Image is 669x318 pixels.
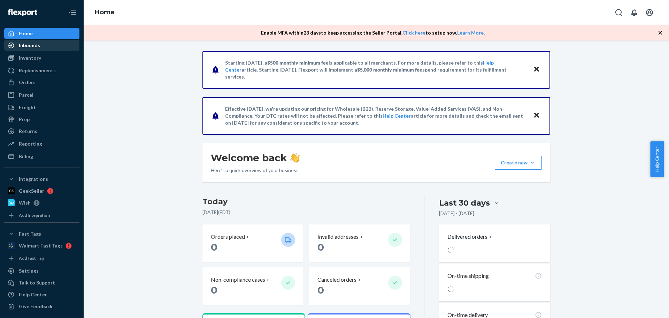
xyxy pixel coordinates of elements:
[211,284,217,296] span: 0
[4,211,79,220] a: Add Integration
[290,153,300,163] img: hand-wave emoji
[4,126,79,137] a: Returns
[261,29,485,36] p: Enable MFA within 23 days to keep accessing the Seller Portal. to setup now. .
[225,59,526,80] p: Starting [DATE], a is applicable to all merchants. For more details, please refer to this article...
[19,116,30,123] div: Prep
[612,6,626,20] button: Open Search Box
[211,276,265,284] p: Non-compliance cases
[4,173,79,185] button: Integrations
[4,197,79,208] a: Wish
[4,65,79,76] a: Replenishments
[19,153,33,160] div: Billing
[439,210,474,217] p: [DATE] - [DATE]
[95,8,115,16] a: Home
[650,141,664,177] button: Help Center
[8,9,37,16] img: Flexport logo
[202,267,303,305] button: Non-compliance cases 0
[4,277,79,288] button: Talk to Support
[317,284,324,296] span: 0
[211,167,300,174] p: Here’s a quick overview of your business
[447,233,493,241] button: Delivered orders
[402,30,425,36] a: Click here
[19,128,37,135] div: Returns
[4,185,79,197] a: GeekSeller
[309,267,410,305] button: Canceled orders 0
[4,228,79,239] button: Fast Tags
[4,52,79,64] a: Inventory
[19,30,33,37] div: Home
[19,187,44,194] div: GeekSeller
[4,114,79,125] a: Prep
[4,40,79,51] a: Inbounds
[19,67,56,74] div: Replenishments
[19,212,50,218] div: Add Integration
[4,138,79,149] a: Reporting
[15,5,30,11] span: Chat
[19,291,47,298] div: Help Center
[19,267,39,274] div: Settings
[309,224,410,262] button: Invalid addresses 0
[4,301,79,312] button: Give Feedback
[211,151,300,164] h1: Welcome back
[532,65,541,75] button: Close
[66,6,79,20] button: Close Navigation
[447,272,489,280] p: On-time shipping
[211,241,217,253] span: 0
[4,89,79,101] a: Parcel
[317,233,359,241] p: Invalid addresses
[19,140,42,147] div: Reporting
[4,254,79,262] a: Add Fast Tag
[643,6,656,20] button: Open account menu
[211,233,245,241] p: Orders placed
[4,77,79,88] a: Orders
[19,91,33,98] div: Parcel
[457,30,484,36] a: Learn More
[627,6,641,20] button: Open notifications
[19,242,63,249] div: Walmart Fast Tags
[202,209,410,216] p: [DATE] ( EDT )
[202,224,303,262] button: Orders placed 0
[19,255,44,261] div: Add Fast Tag
[89,2,120,23] ol: breadcrumbs
[19,104,36,111] div: Freight
[19,230,41,237] div: Fast Tags
[383,113,411,119] a: Help Center
[4,240,79,251] a: Walmart Fast Tags
[317,276,356,284] p: Canceled orders
[495,156,542,170] button: Create new
[4,102,79,113] a: Freight
[19,176,48,183] div: Integrations
[202,196,410,207] h3: Today
[4,151,79,162] a: Billing
[357,67,422,73] span: $5,000 monthly minimum fee
[19,54,41,61] div: Inventory
[19,42,40,49] div: Inbounds
[19,279,55,286] div: Talk to Support
[4,28,79,39] a: Home
[19,303,53,310] div: Give Feedback
[267,60,329,66] span: $500 monthly minimum fee
[4,265,79,276] a: Settings
[225,105,526,126] p: Effective [DATE], we're updating our pricing for Wholesale (B2B), Reserve Storage, Value-Added Se...
[439,198,490,208] div: Last 30 days
[19,199,31,206] div: Wish
[4,289,79,300] a: Help Center
[532,111,541,121] button: Close
[19,79,36,86] div: Orders
[317,241,324,253] span: 0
